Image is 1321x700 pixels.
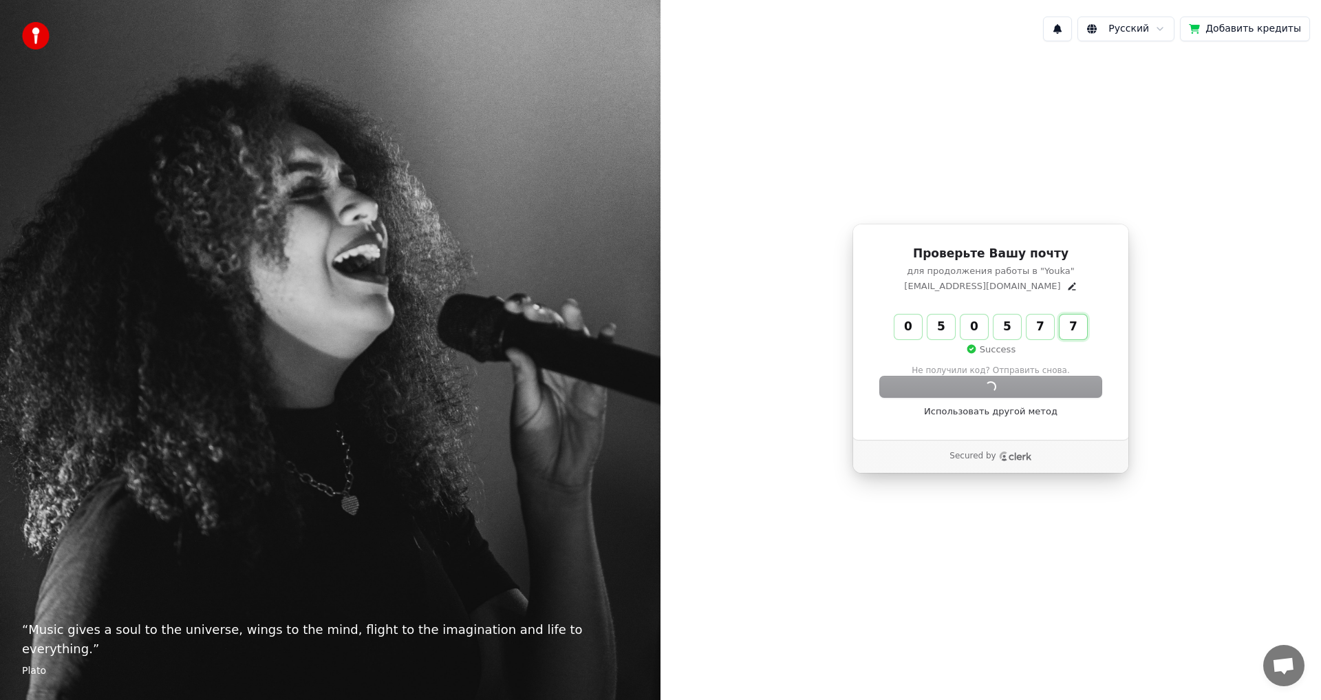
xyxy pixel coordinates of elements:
[1263,645,1304,686] div: Открытый чат
[949,451,996,462] p: Secured by
[999,452,1032,461] a: Clerk logo
[22,664,638,678] footer: Plato
[1180,17,1310,41] button: Добавить кредиты
[22,22,50,50] img: youka
[924,405,1057,418] a: Использовать другой метод
[894,315,1115,339] input: Enter verification code
[880,246,1102,262] h1: Проверьте Вашу почту
[880,265,1102,277] p: для продолжения работы в "Youka"
[904,280,1060,293] p: [EMAIL_ADDRESS][DOMAIN_NAME]
[1066,281,1077,292] button: Edit
[22,620,638,659] p: “ Music gives a soul to the universe, wings to the mind, flight to the imagination and life to ev...
[966,343,1016,356] p: Success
